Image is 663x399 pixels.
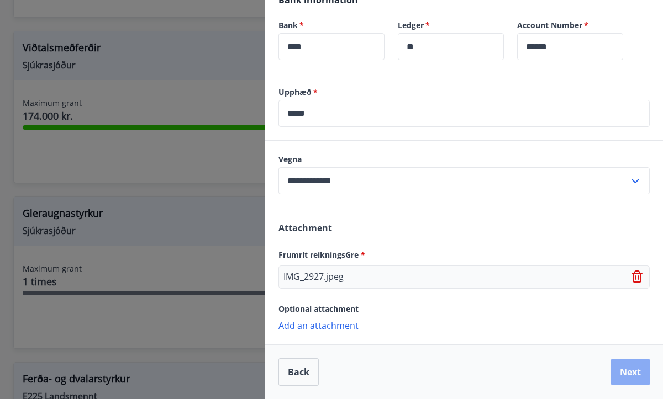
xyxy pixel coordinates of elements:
[278,304,359,314] span: Optional attachment
[278,100,650,127] div: Upphæð
[278,249,365,260] span: Frumrit reikningsGre
[278,320,650,331] p: Add an attachment
[517,20,623,31] label: Account Number
[278,87,650,98] label: Upphæð
[278,222,332,234] span: Attachment
[398,20,504,31] label: Ledger
[611,359,650,385] button: Next
[283,270,344,284] p: IMG_2927.jpeg
[278,20,385,31] label: Bank
[278,154,650,165] label: Vegna
[278,358,319,386] button: Back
